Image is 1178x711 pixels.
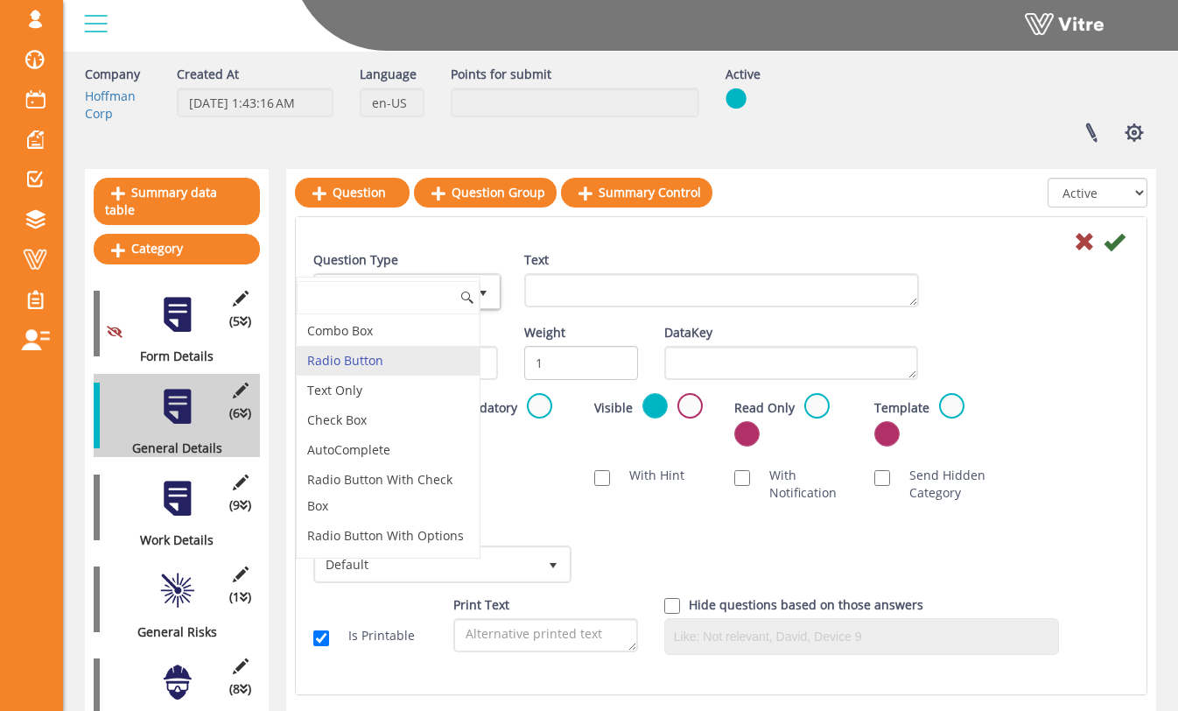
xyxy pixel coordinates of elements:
[453,399,517,417] label: Mandatory
[177,66,239,83] label: Created At
[467,276,499,308] span: select
[229,405,251,422] span: (6 )
[594,470,610,486] input: With Hint
[297,405,480,435] li: Check Box
[537,548,569,580] span: select
[297,465,480,521] li: Radio Button With Check Box
[874,399,929,417] label: Template
[734,470,750,486] input: With Notification
[524,324,565,341] label: Weight
[726,66,761,83] label: Active
[94,234,260,264] a: Category
[752,467,848,502] label: With Notification
[85,66,140,83] label: Company
[94,178,260,225] a: Summary data table
[297,376,480,405] li: Text Only
[670,623,1054,650] input: Like: Not relevant, David, Device 9
[316,548,537,580] span: Default
[892,467,988,502] label: Send Hidden Category
[229,496,251,514] span: (9 )
[360,66,417,83] label: Language
[297,521,480,551] li: Radio Button With Options
[453,596,509,614] label: Print Text
[594,399,633,417] label: Visible
[612,467,684,484] label: With Hint
[874,470,890,486] input: Send Hidden Category
[297,316,480,346] li: Combo Box
[297,435,480,465] li: AutoComplete
[85,88,136,122] a: Hoffman Corp
[689,596,923,614] label: Hide questions based on those answers
[94,531,247,549] div: Work Details
[451,66,551,83] label: Points for submit
[524,251,549,269] label: Text
[414,178,557,208] a: Question Group
[313,630,329,646] input: Is Printable
[229,588,251,606] span: (1 )
[734,399,795,417] label: Read Only
[313,251,398,269] label: Question Type
[726,88,747,109] img: yes
[94,623,247,641] div: General Risks
[297,551,480,581] li: Signature
[94,440,247,457] div: General Details
[331,627,415,644] label: Is Printable
[561,178,712,208] a: Summary Control
[229,680,251,698] span: (8 )
[229,313,251,330] span: (5 )
[316,276,467,307] span: Radio Button
[664,324,712,341] label: DataKey
[664,598,680,614] input: Hide question based on answer
[297,346,480,376] li: Radio Button
[295,178,410,208] a: Question
[94,348,247,365] div: Form Details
